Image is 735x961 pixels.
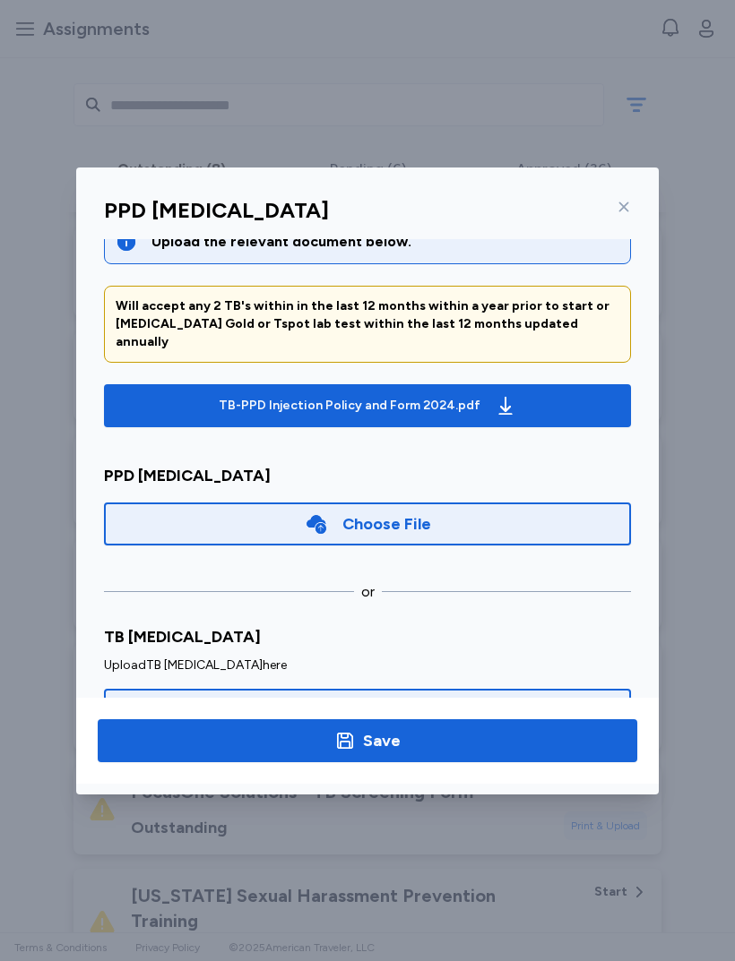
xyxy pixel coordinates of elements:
[342,511,431,536] div: Choose File
[151,231,619,253] div: Upload the relevant document below.
[219,397,480,415] div: TB-PPD Injection Policy and Form 2024.pdf
[104,624,631,649] div: TB [MEDICAL_DATA]
[104,196,329,225] div: PPD [MEDICAL_DATA]
[104,463,631,488] div: PPD [MEDICAL_DATA]
[363,728,401,753] div: Save
[116,297,619,351] div: Will accept any 2 TB's within in the last 12 months within a year prior to start or [MEDICAL_DATA...
[361,581,375,603] div: or
[104,384,631,427] button: TB-PPD Injection Policy and Form 2024.pdf
[98,719,637,762] button: Save
[104,656,631,674] div: Upload TB [MEDICAL_DATA] here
